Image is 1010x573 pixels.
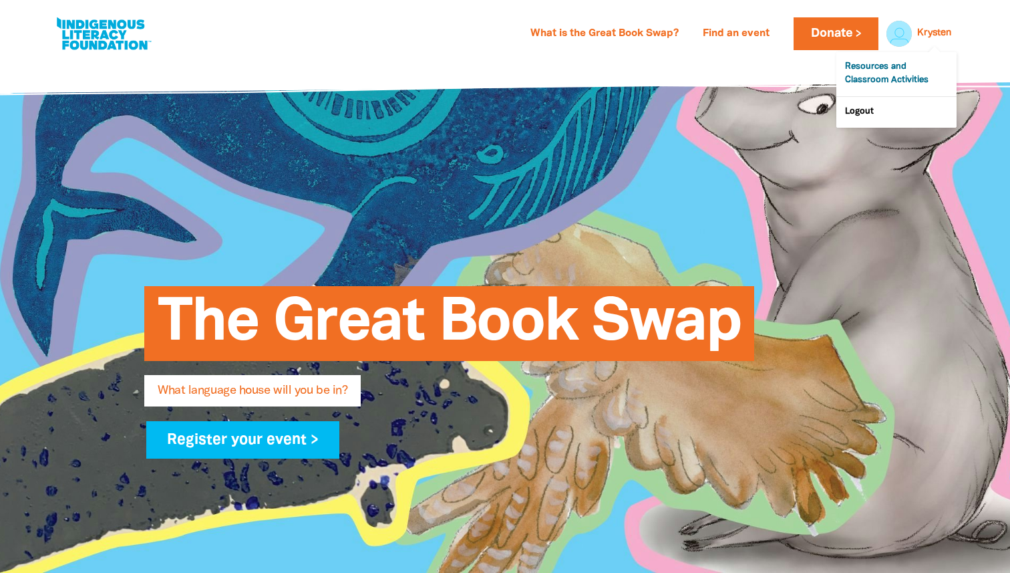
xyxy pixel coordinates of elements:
[522,23,687,45] a: What is the Great Book Swap?
[917,29,951,38] a: Krysten
[146,421,339,459] a: Register your event >
[794,17,878,50] a: Donate
[158,296,741,361] span: The Great Book Swap
[836,97,957,128] a: Logout
[158,385,347,407] span: What language house will you be in?
[836,52,957,96] a: Resources and Classroom Activities
[695,23,778,45] a: Find an event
